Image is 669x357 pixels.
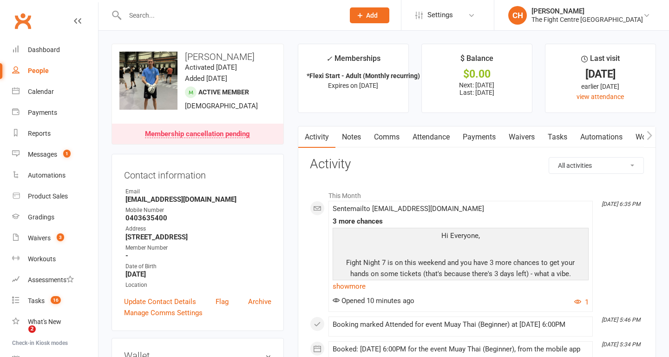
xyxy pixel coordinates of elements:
[333,345,589,353] div: Booked: [DATE] 6:00PM for the event Muay Thai (Beginner), from the mobile app
[28,276,74,284] div: Assessments
[328,82,378,89] span: Expires on [DATE]
[333,297,414,305] span: Opened 10 minutes ago
[12,311,98,332] a: What's New
[326,53,380,70] div: Memberships
[125,214,271,222] strong: 0403635400
[28,67,49,74] div: People
[333,205,484,213] span: Sent email to [EMAIL_ADDRESS][DOMAIN_NAME]
[430,69,524,79] div: $0.00
[12,270,98,291] a: Assessments
[12,207,98,228] a: Gradings
[574,126,629,148] a: Automations
[28,130,51,137] div: Reports
[12,123,98,144] a: Reports
[574,297,589,308] button: 1
[602,341,640,348] i: [DATE] 5:34 PM
[63,150,71,158] span: 1
[28,318,61,325] div: What's New
[335,230,586,244] p: Hi Everyone,
[541,126,574,148] a: Tasks
[298,126,335,148] a: Activity
[28,234,51,242] div: Waivers
[602,317,640,323] i: [DATE] 5:46 PM
[366,12,378,19] span: Add
[145,131,250,138] div: Membership cancellation pending
[125,270,271,278] strong: [DATE]
[350,7,389,23] button: Add
[125,233,271,241] strong: [STREET_ADDRESS]
[307,72,420,79] strong: *Flexi Start - Adult (Monthly recurring)
[124,307,203,318] a: Manage Comms Settings
[531,7,643,15] div: [PERSON_NAME]
[367,126,406,148] a: Comms
[427,5,453,26] span: Settings
[12,102,98,123] a: Payments
[124,296,196,307] a: Update Contact Details
[335,257,586,282] p: Fight Night 7 is on this weekend and you have 3 more chances to get your hands on some tickets (t...
[119,52,276,62] h3: [PERSON_NAME]
[11,9,34,33] a: Clubworx
[28,213,54,221] div: Gradings
[502,126,541,148] a: Waivers
[125,281,271,290] div: Location
[581,53,620,69] div: Last visit
[28,88,54,95] div: Calendar
[28,192,68,200] div: Product Sales
[12,165,98,186] a: Automations
[185,63,237,72] time: Activated [DATE]
[12,60,98,81] a: People
[12,81,98,102] a: Calendar
[333,321,589,329] div: Booking marked Attended for event Muay Thai (Beginner) at [DATE] 6:00PM
[333,280,589,293] a: show more
[51,296,61,304] span: 16
[508,6,527,25] div: CH
[28,46,60,53] div: Dashboard
[456,126,502,148] a: Payments
[28,255,56,263] div: Workouts
[125,225,271,233] div: Address
[326,54,332,63] i: ✓
[12,144,98,165] a: Messages 1
[122,9,338,22] input: Search...
[28,297,45,304] div: Tasks
[406,126,456,148] a: Attendance
[12,228,98,249] a: Waivers 3
[333,218,589,225] div: 3 more chances
[125,251,271,260] strong: -
[460,53,493,69] div: $ Balance
[9,325,32,348] iframe: Intercom live chat
[430,81,524,96] p: Next: [DATE] Last: [DATE]
[57,233,64,241] span: 3
[28,109,57,116] div: Payments
[554,81,647,92] div: earlier [DATE]
[310,186,644,201] li: This Month
[28,172,66,179] div: Automations
[119,52,177,110] img: image1756366400.png
[124,166,271,180] h3: Contact information
[28,325,36,333] span: 2
[125,244,271,252] div: Member Number
[198,88,249,96] span: Active member
[12,249,98,270] a: Workouts
[531,15,643,24] div: The Fight Centre [GEOGRAPHIC_DATA]
[335,126,367,148] a: Notes
[248,296,271,307] a: Archive
[125,195,271,204] strong: [EMAIL_ADDRESS][DOMAIN_NAME]
[12,291,98,311] a: Tasks 16
[310,157,644,172] h3: Activity
[577,93,624,100] a: view attendance
[125,187,271,196] div: Email
[28,151,57,158] div: Messages
[185,102,258,110] span: [DEMOGRAPHIC_DATA]
[554,69,647,79] div: [DATE]
[12,40,98,60] a: Dashboard
[125,262,271,271] div: Date of Birth
[12,186,98,207] a: Product Sales
[216,296,229,307] a: Flag
[125,206,271,215] div: Mobile Number
[185,74,227,83] time: Added [DATE]
[602,201,640,207] i: [DATE] 6:35 PM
